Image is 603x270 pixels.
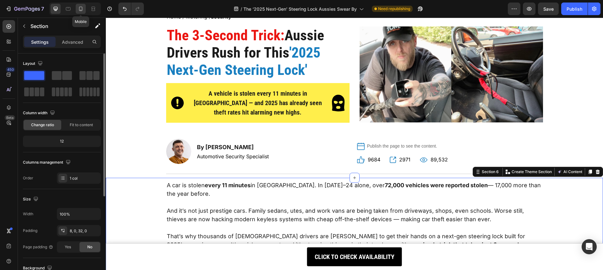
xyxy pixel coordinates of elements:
p: Settings [31,39,49,45]
h2: Aussie Drivers Rush for This [60,8,244,62]
div: 1 col [70,176,99,181]
h2: A vehicle is stolen every 11 minutes in [GEOGRAPHIC_DATA] — and 2025 has already seen theft rates... [83,70,221,100]
p: Create Theme Section [406,151,446,157]
button: AI Content [450,150,478,158]
button: Save [538,3,559,15]
span: No [87,244,92,250]
span: Need republishing [378,6,410,12]
span: Save [543,6,554,12]
div: Columns management [23,158,72,167]
img: gempages_561829257924314017-9890f493-26f3-43f5-90ef-3c0bff2d7184.svg [226,77,239,94]
img: gempages_561829257924314017-b087a313-6f7e-4a4f-b132-6b33cd1c4f16.jpg [254,9,437,105]
span: Automotive Security Specialist [91,136,163,142]
strong: one simple trick that takes just 3 seconds [302,224,416,230]
span: 2971 [293,139,305,145]
div: Width [23,211,33,217]
p: A car is stolen in [GEOGRAPHIC_DATA]. In [DATE]–24 alone, over — 17,000 more than the year before. [61,163,437,180]
div: 450 [6,67,15,72]
div: 12 [24,137,100,146]
p: And it’s not just prestige cars. Family sedans, utes, and work vans are being taken from driveway... [61,189,437,206]
strong: every 11 minutes [99,164,145,171]
p: Advanced [62,39,83,45]
span: Fit to content [70,122,93,128]
img: gempages_561829257924314017-2a481d5d-64d6-46ab-b9e7-ff22bf78ae31.svg [65,79,78,92]
p: That’s why thousands of [DEMOGRAPHIC_DATA] drivers are [PERSON_NAME] to get their hands on a next... [61,214,437,231]
div: Padding [23,228,37,233]
iframe: Design area [106,18,603,270]
div: Undo/Redo [118,3,144,15]
button: 7 [3,3,47,15]
p: Section [30,22,82,30]
span: 9684 [262,139,274,145]
p: Click to check availability [209,233,289,245]
span: The 3-Second Trick: [61,9,179,26]
p: 7 [41,5,44,13]
div: Publish [567,6,582,12]
div: Beta [5,115,15,120]
p: By [PERSON_NAME] [91,125,163,134]
strong: 72,000 vehicles were reported stolen [279,164,382,171]
div: Column width [23,109,56,117]
div: Layout [23,59,44,68]
span: The ‘2025 Next-Gen’ Steering Lock Aussies Swear By [243,6,357,12]
div: Rich Text Editor. Editing area: main [60,163,437,232]
span: / [241,6,242,12]
span: Change ratio [31,122,54,128]
button: Publish [561,3,588,15]
div: 8, 0, 32, 0 [70,228,99,234]
div: Open Intercom Messenger [582,239,597,254]
p: Publish the page to see the content. [261,125,331,132]
div: Section 6 [375,151,394,157]
span: 89,532 [325,139,342,145]
div: Size [23,195,40,204]
div: Page padding [23,244,53,250]
a: Click to check availability [201,230,296,249]
input: Auto [57,208,100,220]
span: '2025 Next-Gen Steering Lock' [61,26,215,61]
span: Yes [65,244,71,250]
div: Order [23,175,33,181]
img: gempages_561829257924314017-dbef1a51-7176-4f83-a514-d23ac6c73f94.png [60,121,85,146]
